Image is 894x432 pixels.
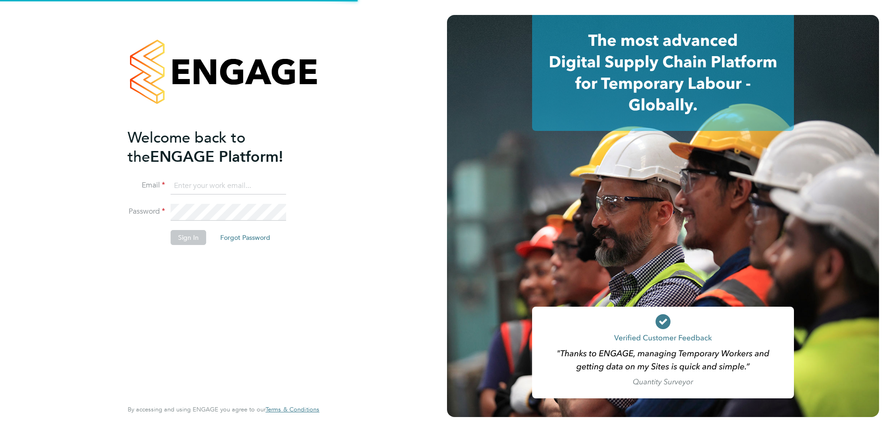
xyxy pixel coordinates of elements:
label: Email [128,180,165,190]
span: By accessing and using ENGAGE you agree to our [128,405,319,413]
button: Sign In [171,230,206,245]
h2: ENGAGE Platform! [128,128,310,166]
input: Enter your work email... [171,178,286,194]
a: Terms & Conditions [266,406,319,413]
button: Forgot Password [213,230,278,245]
span: Welcome back to the [128,129,245,166]
label: Password [128,207,165,216]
